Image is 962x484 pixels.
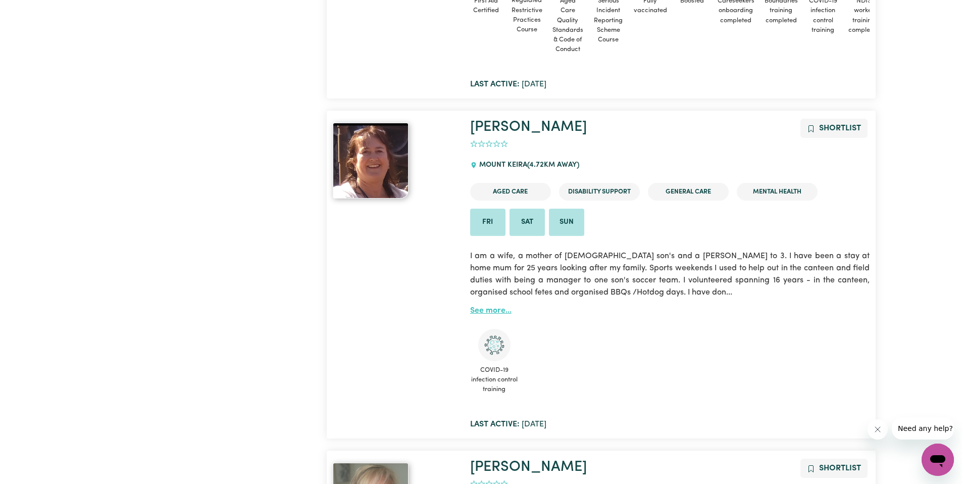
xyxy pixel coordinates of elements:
[648,183,729,201] li: General Care
[922,444,954,476] iframe: Button to launch messaging window
[800,119,868,138] button: Add to shortlist
[470,80,520,88] b: Last active:
[470,244,870,305] p: I am a wife, a mother of [DEMOGRAPHIC_DATA] son's and a [PERSON_NAME] to 3. I have been a stay at...
[333,123,409,199] img: View Lynne's profile
[737,183,818,201] li: Mental Health
[470,183,551,201] li: Aged Care
[800,459,868,478] button: Add to shortlist
[470,120,587,134] a: [PERSON_NAME]
[470,420,546,428] span: [DATE]
[510,209,545,236] li: Available on Sat
[470,152,585,179] div: MOUNT KEIRA
[819,124,861,132] span: Shortlist
[470,80,546,88] span: [DATE]
[470,420,520,428] b: Last active:
[868,419,888,440] iframe: Close message
[470,209,505,236] li: Available on Fri
[892,417,954,440] iframe: Message from company
[333,123,458,199] a: Lynne
[470,138,508,150] div: add rating by typing an integer from 0 to 5 or pressing arrow keys
[559,183,640,201] li: Disability Support
[470,361,519,399] span: COVID-19 infection control training
[819,464,861,472] span: Shortlist
[470,460,587,474] a: [PERSON_NAME]
[470,307,512,315] a: See more...
[549,209,584,236] li: Available on Sun
[527,161,579,169] span: ( 4.72 km away)
[478,329,511,361] img: CS Academy: COVID-19 Infection Control Training course completed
